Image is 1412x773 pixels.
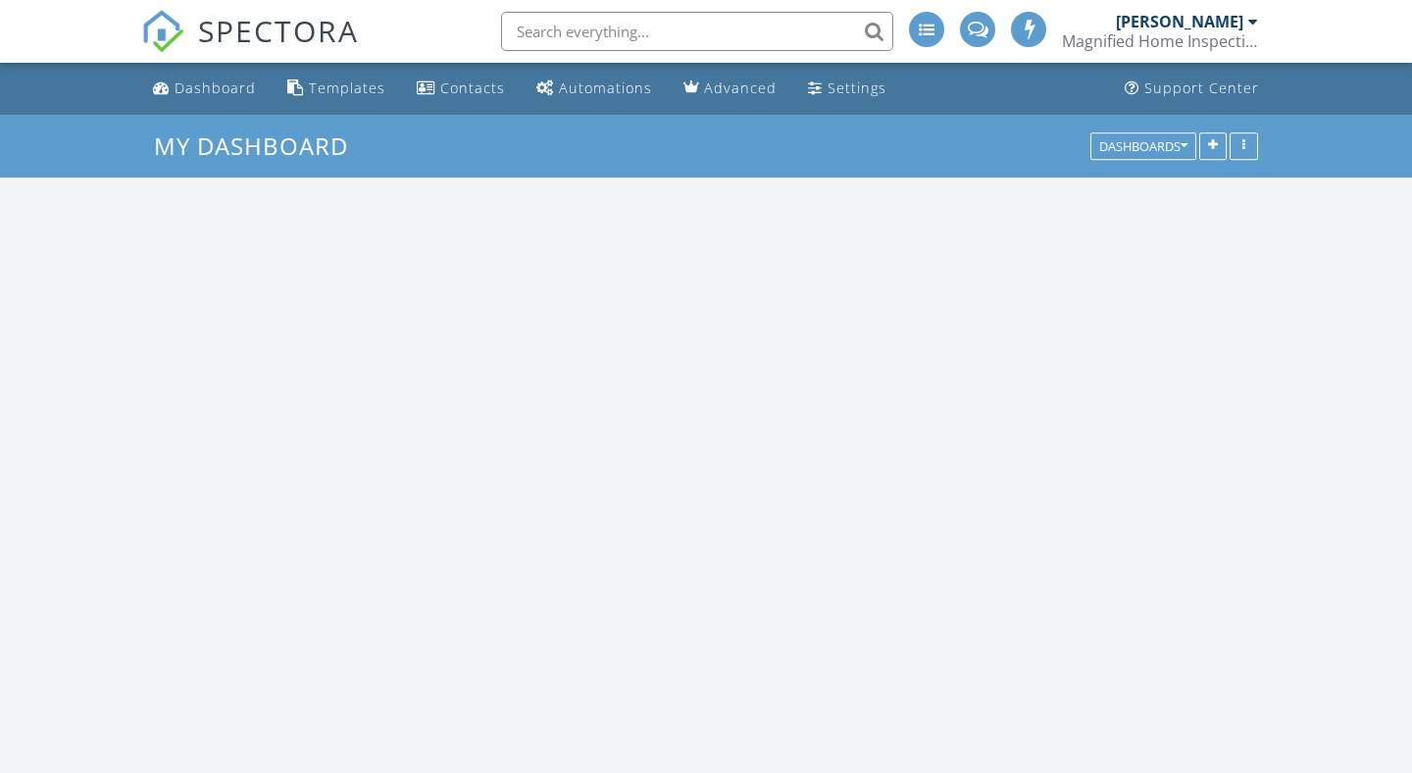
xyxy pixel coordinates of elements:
span: SPECTORA [198,10,359,51]
div: Templates [309,78,385,97]
div: Contacts [440,78,505,97]
div: Dashboards [1099,139,1187,153]
div: Support Center [1144,78,1259,97]
div: [PERSON_NAME] [1116,12,1243,31]
a: Contacts [409,71,513,107]
a: SPECTORA [141,26,359,68]
a: Automations (Advanced) [529,71,660,107]
button: Dashboards [1090,132,1196,160]
a: Dashboard [145,71,264,107]
div: Automations [559,78,652,97]
a: Support Center [1117,71,1267,107]
a: Settings [800,71,894,107]
input: Search everything... [501,12,893,51]
div: Advanced [704,78,777,97]
a: Advanced [676,71,784,107]
a: Templates [279,71,393,107]
div: Settings [828,78,886,97]
div: Dashboard [175,78,256,97]
img: The Best Home Inspection Software - Spectora [141,10,184,53]
a: My Dashboard [154,129,365,162]
div: Magnified Home Inspections [1062,31,1258,51]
